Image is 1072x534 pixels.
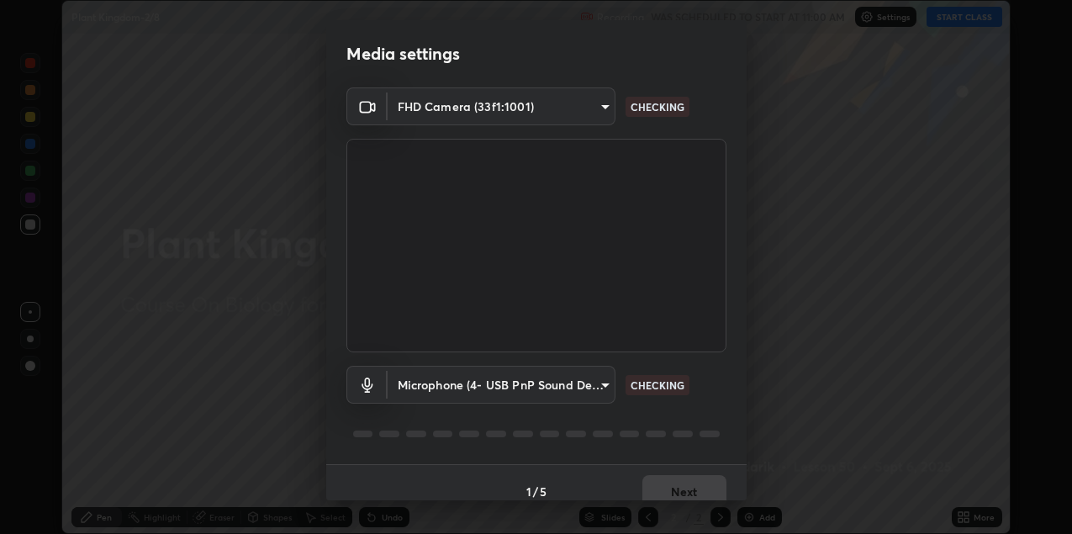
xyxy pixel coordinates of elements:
p: CHECKING [631,378,684,393]
h2: Media settings [346,43,460,65]
div: FHD Camera (33f1:1001) [388,366,615,404]
h4: 5 [540,483,547,500]
p: CHECKING [631,99,684,114]
h4: / [533,483,538,500]
div: FHD Camera (33f1:1001) [388,87,615,125]
h4: 1 [526,483,531,500]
